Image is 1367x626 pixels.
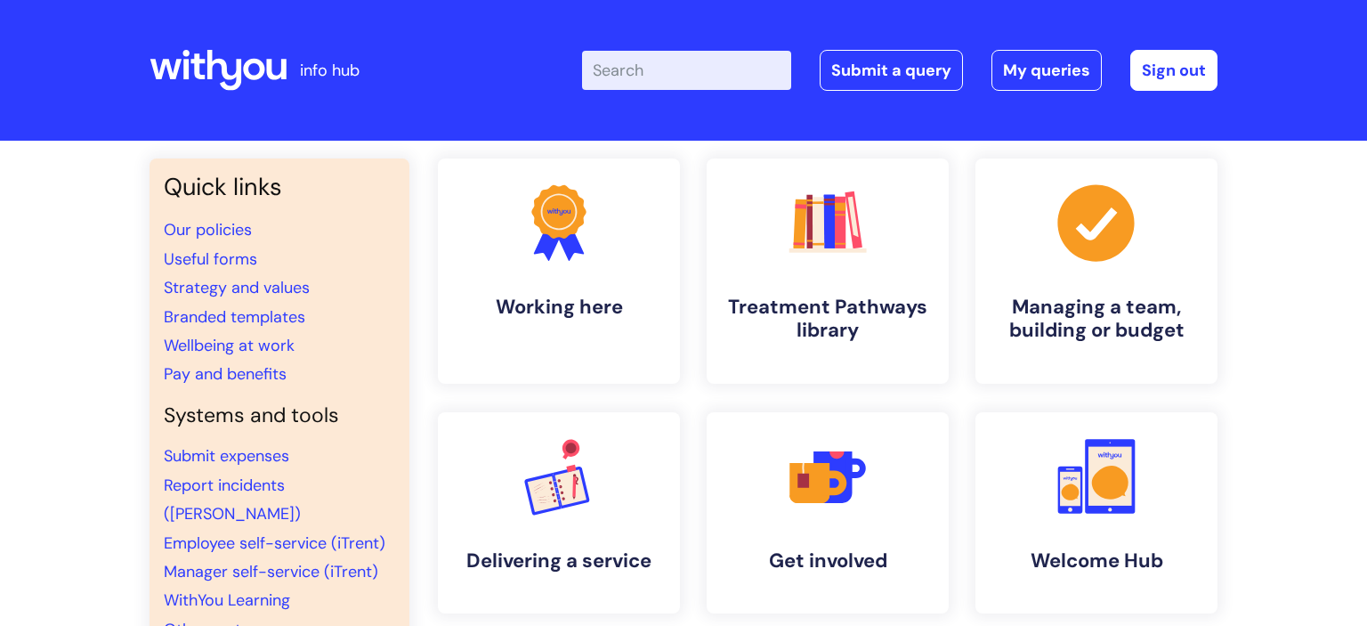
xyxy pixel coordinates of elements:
[975,159,1217,384] a: Managing a team, building or budget
[164,277,310,298] a: Strategy and values
[452,296,666,319] h4: Working here
[975,412,1217,614] a: Welcome Hub
[991,50,1102,91] a: My queries
[707,159,949,384] a: Treatment Pathways library
[438,412,680,614] a: Delivering a service
[721,549,934,573] h4: Get involved
[990,549,1203,573] h4: Welcome Hub
[438,159,680,384] a: Working here
[721,296,934,343] h4: Treatment Pathways library
[164,533,385,554] a: Employee self-service (iTrent)
[164,363,287,385] a: Pay and benefits
[582,51,791,90] input: Search
[164,475,301,524] a: Report incidents ([PERSON_NAME])
[582,50,1217,91] div: | -
[164,561,378,582] a: Manager self-service (iTrent)
[164,589,290,611] a: WithYou Learning
[820,50,963,91] a: Submit a query
[164,219,252,240] a: Our policies
[164,248,257,270] a: Useful forms
[452,549,666,573] h4: Delivering a service
[1130,50,1217,91] a: Sign out
[164,335,295,356] a: Wellbeing at work
[707,412,949,614] a: Get involved
[164,306,305,328] a: Branded templates
[164,403,395,428] h4: Systems and tools
[990,296,1203,343] h4: Managing a team, building or budget
[164,173,395,201] h3: Quick links
[300,56,360,85] p: info hub
[164,445,289,467] a: Submit expenses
